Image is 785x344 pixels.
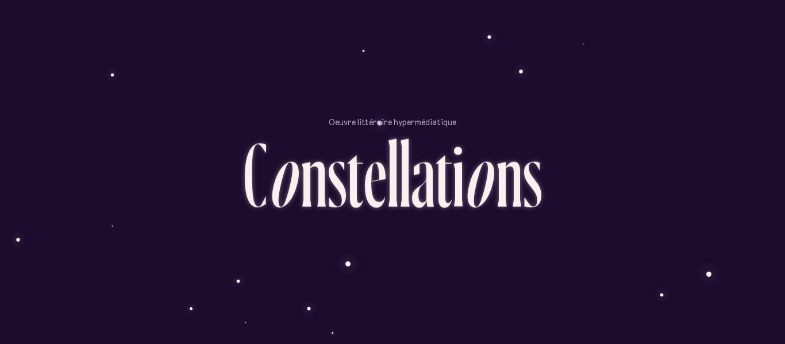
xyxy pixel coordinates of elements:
[301,128,327,219] div: n
[267,128,301,219] div: o
[463,128,496,219] div: o
[364,128,387,219] div: e
[522,128,542,219] div: s
[347,128,364,219] div: t
[435,128,452,219] div: t
[399,128,411,219] div: l
[329,117,456,128] p: Oeuvre littéraire hypermédiatique
[243,128,267,219] div: C
[496,128,522,219] div: n
[411,128,435,219] div: a
[452,128,464,219] div: i
[387,128,399,219] div: l
[327,128,347,219] div: s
